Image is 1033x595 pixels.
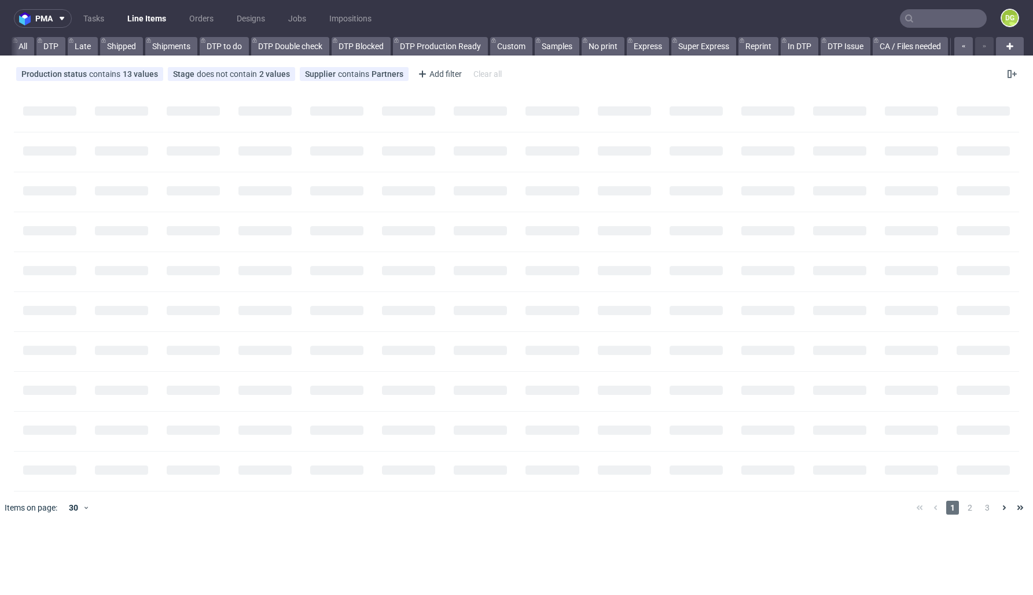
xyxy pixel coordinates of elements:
[12,37,34,56] a: All
[781,37,818,56] a: In DTP
[197,69,259,79] span: does not contain
[19,12,35,25] img: logo
[821,37,870,56] a: DTP Issue
[230,9,272,28] a: Designs
[1002,10,1018,26] figcaption: DG
[145,37,197,56] a: Shipments
[281,9,313,28] a: Jobs
[305,69,338,79] span: Supplier
[471,66,504,82] div: Clear all
[738,37,778,56] a: Reprint
[393,37,488,56] a: DTP Production Ready
[671,37,736,56] a: Super Express
[332,37,391,56] a: DTP Blocked
[173,69,197,79] span: Stage
[120,9,173,28] a: Line Items
[5,502,57,513] span: Items on page:
[68,37,98,56] a: Late
[62,500,83,516] div: 30
[372,69,403,79] div: Partners
[413,65,464,83] div: Add filter
[35,14,53,23] span: pma
[100,37,143,56] a: Shipped
[322,9,378,28] a: Impositions
[89,69,123,79] span: contains
[36,37,65,56] a: DTP
[200,37,249,56] a: DTP to do
[490,37,532,56] a: Custom
[259,69,290,79] div: 2 values
[123,69,158,79] div: 13 values
[182,9,220,28] a: Orders
[950,37,1011,56] a: CA / Pending
[21,69,89,79] span: Production status
[251,37,329,56] a: DTP Double check
[582,37,624,56] a: No print
[981,501,994,515] span: 3
[873,37,948,56] a: CA / Files needed
[338,69,372,79] span: contains
[14,9,72,28] button: pma
[76,9,111,28] a: Tasks
[964,501,976,515] span: 2
[535,37,579,56] a: Samples
[627,37,669,56] a: Express
[946,501,959,515] span: 1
